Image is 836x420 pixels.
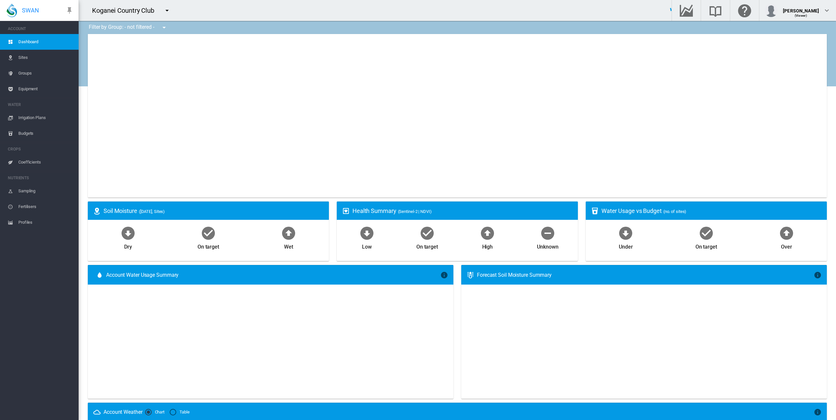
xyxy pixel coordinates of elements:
[18,50,73,65] span: Sites
[18,110,73,126] span: Irrigation Plans
[698,225,714,241] md-icon: icon-checkbox-marked-circle
[466,271,474,279] md-icon: icon-thermometer-lines
[737,7,752,14] md-icon: Click here for help
[619,241,633,251] div: Under
[823,7,831,14] md-icon: icon-chevron-down
[695,241,717,251] div: On target
[779,225,794,241] md-icon: icon-arrow-up-bold-circle
[398,209,432,214] span: (Sentinel-2 | NDVI)
[139,209,165,214] span: ([DATE], Sites)
[663,209,687,214] span: (no. of sites)
[93,207,101,215] md-icon: icon-map-marker-radius
[18,81,73,97] span: Equipment
[92,6,160,15] div: Koganei Country Club
[84,21,173,34] div: Filter by Group: - not filtered -
[161,4,174,17] button: icon-menu-down
[93,408,101,416] md-icon: icon-weather-cloudy
[158,21,171,34] button: icon-menu-down
[814,271,822,279] md-icon: icon-information
[440,271,448,279] md-icon: icon-information
[145,409,165,415] md-radio-button: Chart
[22,6,39,14] span: SWAN
[160,24,168,31] md-icon: icon-menu-down
[96,271,104,279] md-icon: icon-water
[601,207,822,215] div: Water Usage vs Budget
[104,207,324,215] div: Soil Moisture
[18,183,73,199] span: Sampling
[18,65,73,81] span: Groups
[18,215,73,230] span: Profiles
[120,225,136,241] md-icon: icon-arrow-down-bold-circle
[163,7,171,14] md-icon: icon-menu-down
[284,241,293,251] div: Wet
[678,7,694,14] md-icon: Go to the Data Hub
[200,225,216,241] md-icon: icon-checkbox-marked-circle
[281,225,296,241] md-icon: icon-arrow-up-bold-circle
[66,7,73,14] md-icon: icon-pin
[8,144,73,154] span: CROPS
[477,271,814,279] div: Forecast Soil Moisture Summary
[18,34,73,50] span: Dashboard
[198,241,219,251] div: On target
[352,207,573,215] div: Health Summary
[7,4,17,17] img: SWAN-Landscape-Logo-Colour-drop.png
[18,199,73,215] span: Fertilisers
[359,225,375,241] md-icon: icon-arrow-down-bold-circle
[540,225,556,241] md-icon: icon-minus-circle
[482,241,493,251] div: High
[781,241,792,251] div: Over
[104,409,142,416] div: Account Weather
[8,24,73,34] span: ACCOUNT
[537,241,558,251] div: Unknown
[480,225,495,241] md-icon: icon-arrow-up-bold-circle
[416,241,438,251] div: On target
[795,14,807,17] span: (Viewer)
[814,408,822,416] md-icon: icon-information
[8,99,73,110] span: WATER
[8,173,73,183] span: NUTRIENTS
[765,4,778,17] img: profile.jpg
[783,5,819,11] div: [PERSON_NAME]
[124,241,132,251] div: Dry
[419,225,435,241] md-icon: icon-checkbox-marked-circle
[618,225,634,241] md-icon: icon-arrow-down-bold-circle
[708,7,723,14] md-icon: Search the knowledge base
[591,207,599,215] md-icon: icon-cup-water
[170,409,190,415] md-radio-button: Table
[18,154,73,170] span: Coefficients
[362,241,372,251] div: Low
[106,271,440,279] span: Account Water Usage Summary
[18,126,73,141] span: Budgets
[342,207,350,215] md-icon: icon-heart-box-outline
